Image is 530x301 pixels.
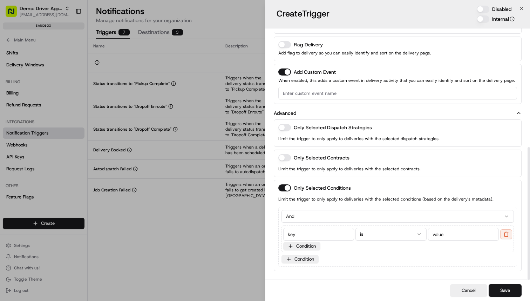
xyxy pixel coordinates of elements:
img: Nash [7,7,21,21]
button: Condition [283,242,320,250]
label: Add Custom Event [294,70,336,74]
p: Limit the trigger to only apply to deliveries with the selected dispatch strategies. [278,135,517,142]
p: Add flag to delivery so you can easily identify and sort on the delivery page. [278,50,517,57]
label: Disabled [492,6,511,13]
button: See all [109,90,128,98]
a: 💻API Documentation [56,135,115,148]
button: Condition [281,255,319,263]
button: Advanced [274,110,522,117]
div: 📗 [7,139,13,144]
label: Only Selected Contracts [294,155,349,160]
p: When enabled, this adds a custom event in delivery activity that you can easily identify and sort... [278,77,517,84]
input: Clear [18,45,116,53]
input: Enter key [283,228,354,241]
div: Start new chat [32,67,115,74]
input: Enter value [428,228,499,241]
h3: Create Trigger [277,8,329,19]
label: Internal [492,15,515,22]
p: Advanced [274,110,296,117]
a: 📗Knowledge Base [4,135,56,148]
div: Past conversations [7,91,47,97]
img: Abhishek Arora [7,102,18,113]
label: Only Selected Dispatch Strategies [294,125,372,130]
label: Only Selected Conditions [294,185,351,190]
span: API Documentation [66,138,113,145]
span: Pylon [70,155,85,161]
button: Save [489,284,522,297]
p: Limit the trigger to only apply to deliveries with the selected conditions (based on the delivery... [278,196,517,203]
label: Flag Delivery [294,42,323,47]
span: • [58,109,61,114]
button: Cancel [450,284,487,297]
span: [DATE] [62,109,76,114]
div: We're available if you need us! [32,74,96,80]
span: Knowledge Base [14,138,54,145]
a: Powered byPylon [49,155,85,161]
input: Enter custom event name [278,87,517,99]
p: Limit the trigger to only apply to deliveries with the selected contracts. [278,165,517,172]
button: Internal [510,17,515,21]
span: [PERSON_NAME] [22,109,57,114]
img: 1736555255976-a54dd68f-1ca7-489b-9aae-adbdc363a1c4 [7,67,20,80]
img: 4281594248423_2fcf9dad9f2a874258b8_72.png [15,67,27,80]
button: Start new chat [119,69,128,78]
div: 💻 [59,139,65,144]
p: Welcome 👋 [7,28,128,39]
